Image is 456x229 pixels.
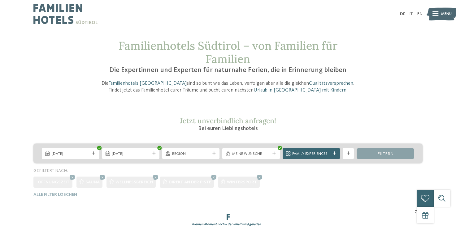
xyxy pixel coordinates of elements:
[292,151,330,157] span: Family Experiences
[232,151,270,157] span: Meine Wünsche
[254,88,346,93] a: Urlaub in [GEOGRAPHIC_DATA] mit Kindern
[112,151,150,157] span: [DATE]
[400,12,405,16] a: DE
[415,209,417,214] span: 7
[198,126,258,131] span: Bei euren Lieblingshotels
[441,11,452,17] span: Menü
[417,12,423,16] a: EN
[172,151,210,157] span: Region
[96,80,361,94] p: Die sind so bunt wie das Leben, verfolgen aber alle die gleichen . Findet jetzt das Familienhotel...
[309,81,353,86] a: Qualitätsversprechen
[109,67,346,74] span: Die Expertinnen und Experten für naturnahe Ferien, die in Erinnerung bleiben
[108,81,187,86] a: Familienhotels [GEOGRAPHIC_DATA]
[119,38,337,66] span: Familienhotels Südtirol – von Familien für Familien
[180,116,276,125] span: Jetzt unverbindlich anfragen!
[52,151,89,157] span: [DATE]
[409,12,413,16] a: IT
[29,222,427,227] div: Kleinen Moment noch – der Inhalt wird geladen …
